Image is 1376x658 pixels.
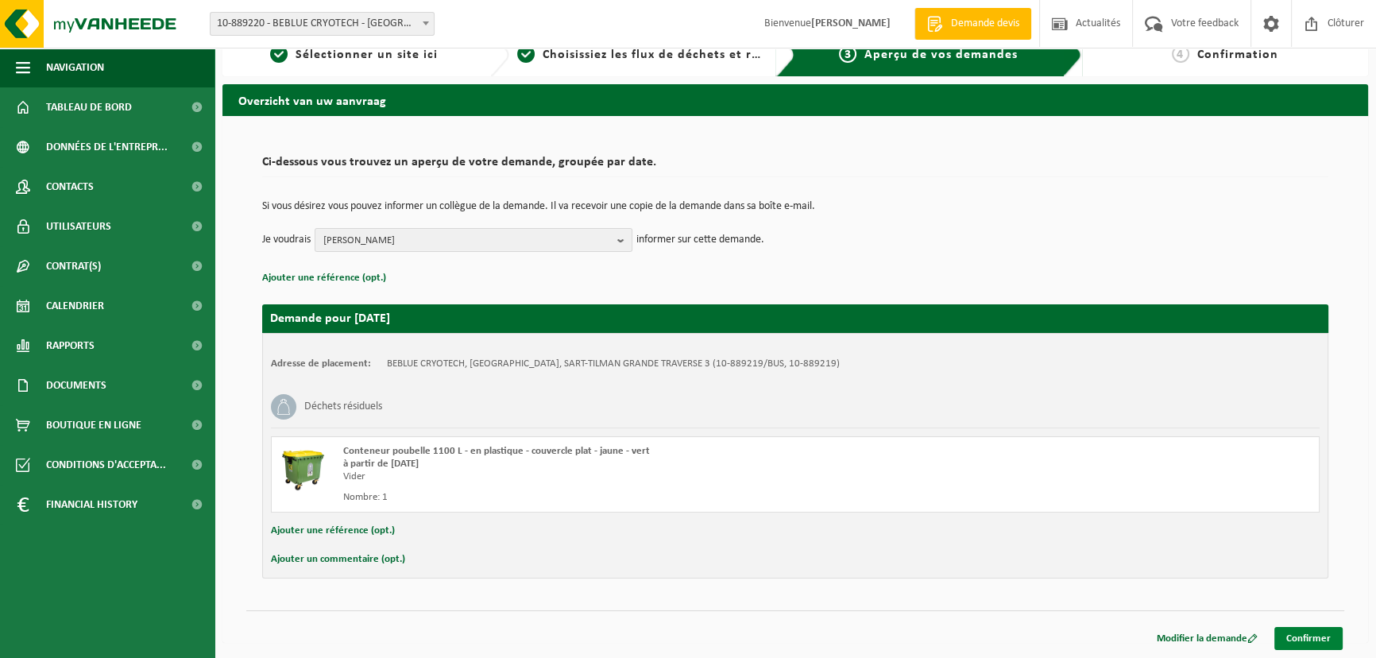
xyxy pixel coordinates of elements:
h2: Ci-dessous vous trouvez un aperçu de votre demande, groupée par date. [262,156,1328,177]
span: 3 [839,45,856,63]
span: 4 [1172,45,1189,63]
a: Confirmer [1274,627,1343,650]
button: Ajouter une référence (opt.) [271,521,395,541]
button: [PERSON_NAME] [315,228,632,252]
span: Sélectionner un site ici [296,48,438,61]
span: Calendrier [46,286,104,326]
span: Confirmation [1197,48,1278,61]
span: Données de l'entrepr... [46,127,168,167]
span: [PERSON_NAME] [323,229,611,253]
h3: Déchets résiduels [304,394,382,420]
span: Contrat(s) [46,246,101,286]
button: Ajouter une référence (opt.) [262,268,386,288]
span: 1 [270,45,288,63]
span: Financial History [46,485,137,524]
td: BEBLUE CRYOTECH, [GEOGRAPHIC_DATA], SART-TILMAN GRANDE TRAVERSE 3 (10-889219/BUS, 10-889219) [387,358,840,370]
span: Demande devis [947,16,1023,32]
p: informer sur cette demande. [636,228,764,252]
span: Boutique en ligne [46,405,141,445]
a: 1Sélectionner un site ici [230,45,477,64]
p: Je voudrais [262,228,311,252]
span: Navigation [46,48,104,87]
h2: Overzicht van uw aanvraag [222,84,1368,115]
span: 10-889220 - BEBLUE CRYOTECH - LIÈGE [211,13,434,35]
div: Vider [343,470,859,483]
span: Rapports [46,326,95,366]
span: Aperçu de vos demandes [864,48,1018,61]
span: 10-889220 - BEBLUE CRYOTECH - LIÈGE [210,12,435,36]
a: 2Choisissiez les flux de déchets et récipients [517,45,764,64]
strong: Demande pour [DATE] [270,312,390,325]
span: Conditions d'accepta... [46,445,166,485]
span: Utilisateurs [46,207,111,246]
strong: Adresse de placement: [271,358,371,369]
span: Conteneur poubelle 1100 L - en plastique - couvercle plat - jaune - vert [343,446,650,456]
div: Nombre: 1 [343,491,859,504]
span: Tableau de bord [46,87,132,127]
a: Demande devis [914,8,1031,40]
span: Documents [46,366,106,405]
span: Contacts [46,167,94,207]
button: Ajouter un commentaire (opt.) [271,549,405,570]
strong: [PERSON_NAME] [811,17,891,29]
img: WB-1100-HPE-GN-50.png [280,445,327,493]
a: Modifier la demande [1145,627,1270,650]
p: Si vous désirez vous pouvez informer un collègue de la demande. Il va recevoir une copie de la de... [262,201,1328,212]
span: 2 [517,45,535,63]
strong: à partir de [DATE] [343,459,419,469]
span: Choisissiez les flux de déchets et récipients [543,48,807,61]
